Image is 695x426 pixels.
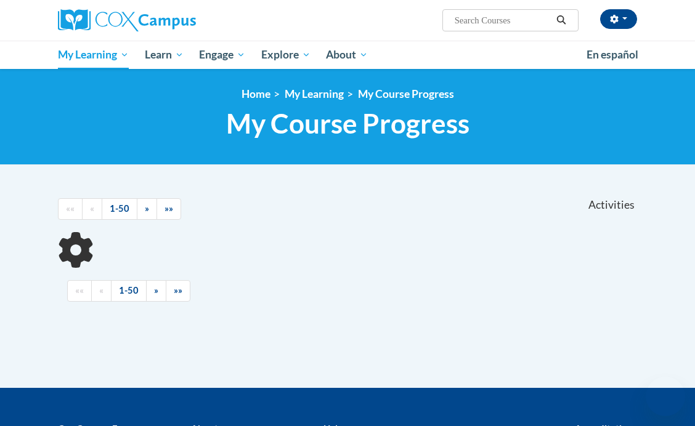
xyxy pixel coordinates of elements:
[319,41,376,69] a: About
[552,13,571,28] button: Search
[137,198,157,220] a: Next
[154,285,158,295] span: »
[285,87,344,100] a: My Learning
[326,47,368,62] span: About
[58,9,238,31] a: Cox Campus
[199,47,245,62] span: Engage
[165,203,173,214] span: »»
[191,41,253,69] a: Engage
[588,198,635,212] span: Activities
[50,41,137,69] a: My Learning
[58,47,129,62] span: My Learning
[261,47,311,62] span: Explore
[600,9,637,29] button: Account Settings
[453,13,552,28] input: Search Courses
[166,280,190,302] a: End
[253,41,319,69] a: Explore
[145,47,184,62] span: Learn
[587,48,638,61] span: En español
[174,285,182,295] span: »»
[111,280,147,302] a: 1-50
[58,198,83,220] a: Begining
[49,41,646,69] div: Main menu
[67,280,92,302] a: Begining
[90,203,94,214] span: «
[242,87,270,100] a: Home
[91,280,112,302] a: Previous
[156,198,181,220] a: End
[75,285,84,295] span: ««
[102,198,137,220] a: 1-50
[66,203,75,214] span: ««
[226,107,469,140] span: My Course Progress
[646,377,685,416] iframe: Button to launch messaging window
[358,87,454,100] a: My Course Progress
[99,285,104,295] span: «
[137,41,192,69] a: Learn
[58,9,196,31] img: Cox Campus
[579,42,646,68] a: En español
[145,203,149,214] span: »
[82,198,102,220] a: Previous
[146,280,166,302] a: Next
